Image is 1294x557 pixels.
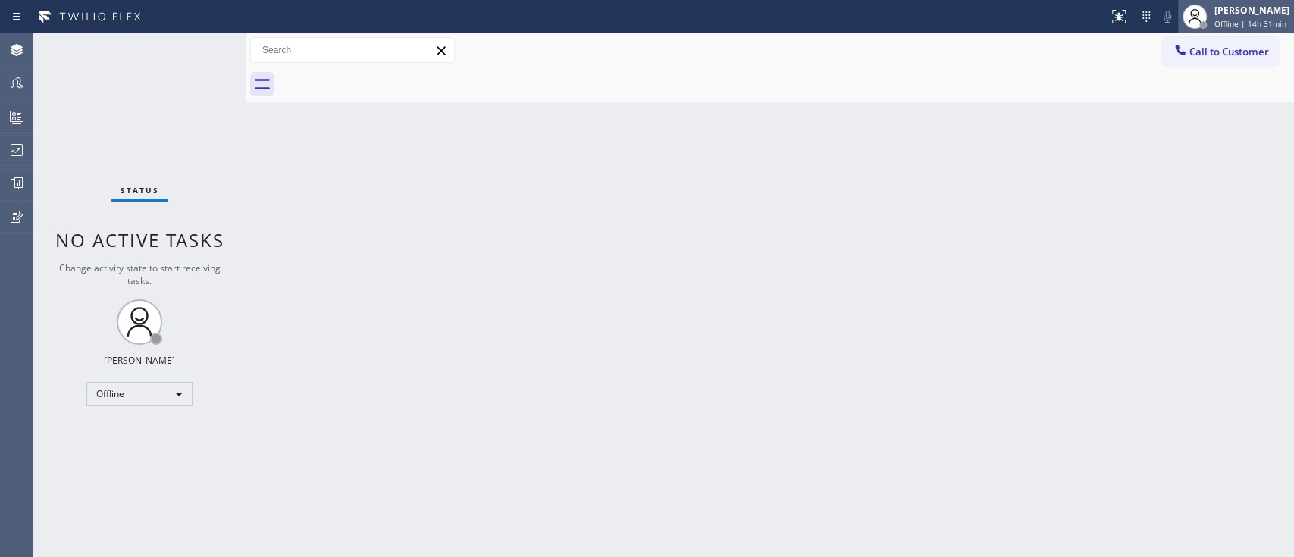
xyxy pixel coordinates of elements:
[59,261,221,287] span: Change activity state to start receiving tasks.
[1214,4,1289,17] div: [PERSON_NAME]
[251,38,454,62] input: Search
[86,382,193,406] div: Offline
[121,185,159,196] span: Status
[1157,6,1178,27] button: Mute
[55,227,224,252] span: No active tasks
[104,354,175,367] div: [PERSON_NAME]
[1189,45,1269,58] span: Call to Customer
[1163,37,1279,66] button: Call to Customer
[1214,18,1286,29] span: Offline | 14h 31min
